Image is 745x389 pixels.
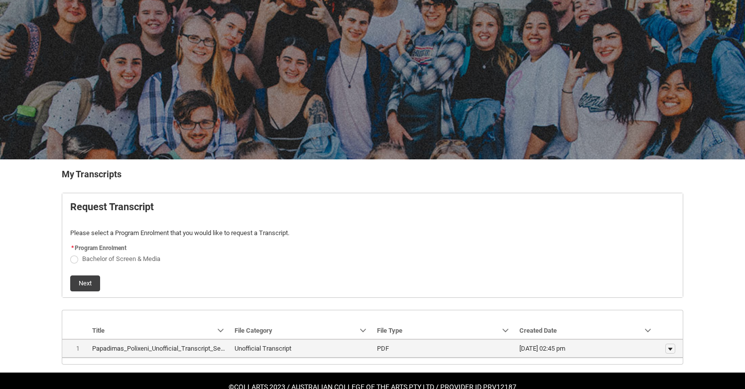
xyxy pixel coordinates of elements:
lightning-base-formatted-text: Unofficial Transcript [235,345,291,352]
button: Next [70,275,100,291]
lightning-formatted-date-time: [DATE] 02:45 pm [519,345,565,352]
lightning-base-formatted-text: PDF [377,345,389,352]
b: Request Transcript [70,201,154,213]
article: Request_Student_Transcript flow [62,193,683,298]
span: Bachelor of Screen & Media [82,255,160,262]
lightning-base-formatted-text: Papadimas_Polixeni_Unofficial_Transcript_Sep 9, 2025.pdf [92,345,257,352]
b: My Transcripts [62,169,122,179]
span: Program Enrolment [75,245,126,252]
abbr: required [71,245,74,252]
p: Please select a Program Enrolment that you would like to request a Transcript. [70,228,675,238]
